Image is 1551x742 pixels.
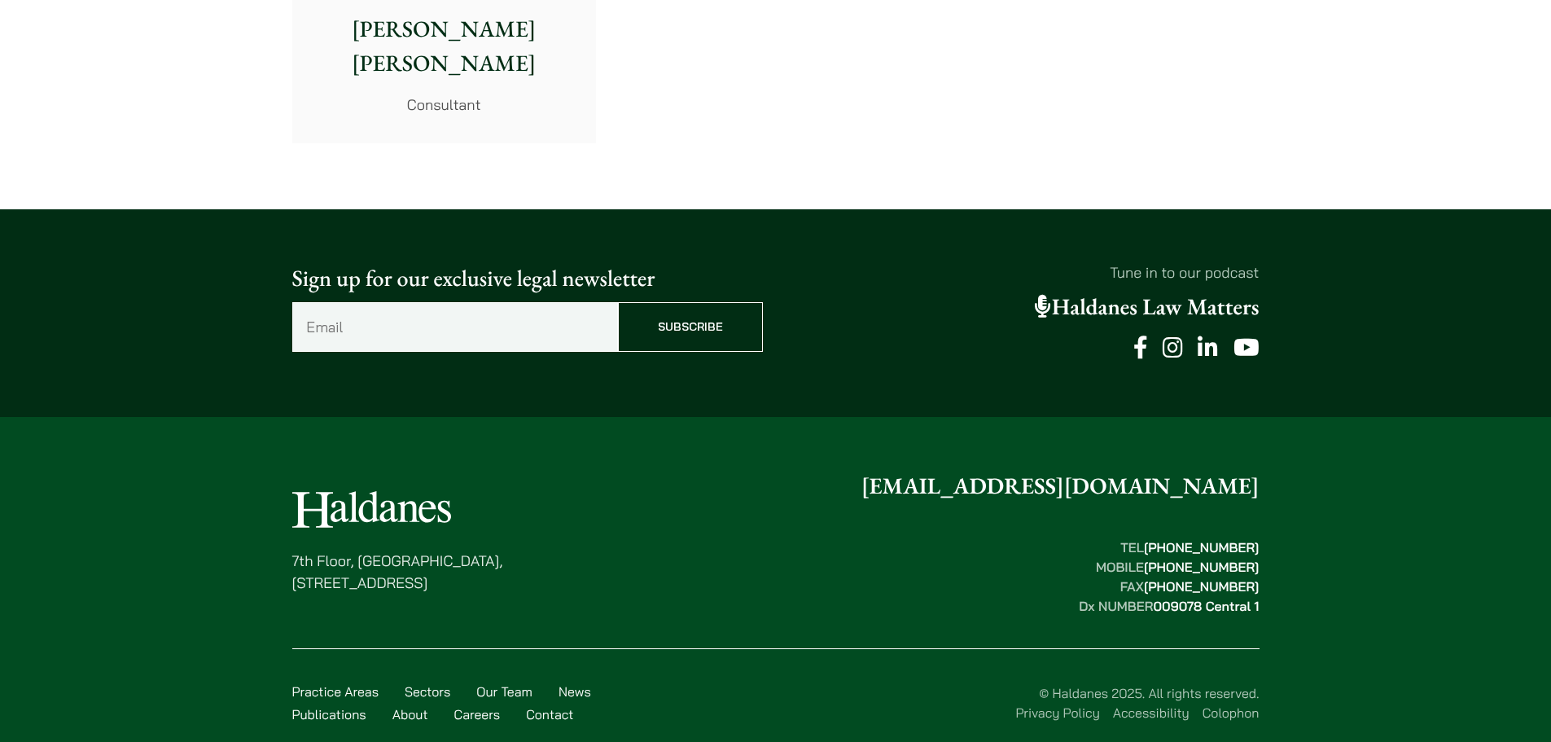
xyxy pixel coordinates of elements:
img: Logo of Haldanes [292,491,451,528]
a: Accessibility [1113,705,1190,721]
input: Subscribe [618,302,763,352]
a: Colophon [1203,705,1260,721]
a: Contact [526,706,573,722]
a: Careers [454,706,501,722]
mark: [PHONE_NUMBER] [1144,539,1260,555]
a: Privacy Policy [1015,705,1099,721]
a: [EMAIL_ADDRESS][DOMAIN_NAME] [861,472,1260,501]
mark: 009078 Central 1 [1153,598,1259,614]
a: Publications [292,706,366,722]
p: Sign up for our exclusive legal newsletter [292,261,763,296]
a: Sectors [405,683,450,700]
a: About [392,706,428,722]
a: Practice Areas [292,683,379,700]
p: [PERSON_NAME] [PERSON_NAME] [305,12,583,81]
input: Email [292,302,618,352]
p: Consultant [305,94,583,116]
a: Our Team [476,683,532,700]
p: 7th Floor, [GEOGRAPHIC_DATA], [STREET_ADDRESS] [292,550,503,594]
strong: TEL MOBILE FAX Dx NUMBER [1079,539,1259,614]
a: News [559,683,591,700]
a: Haldanes Law Matters [1035,292,1260,322]
mark: [PHONE_NUMBER] [1144,578,1260,595]
p: Tune in to our podcast [789,261,1260,283]
mark: [PHONE_NUMBER] [1144,559,1260,575]
div: © Haldanes 2025. All rights reserved. [615,683,1260,722]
